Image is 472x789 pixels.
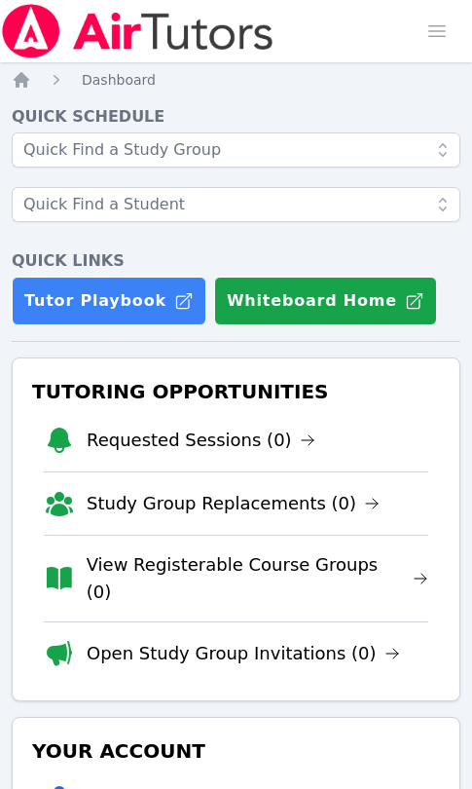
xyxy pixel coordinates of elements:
button: Whiteboard Home [214,277,437,325]
a: Dashboard [82,70,156,90]
h3: Your Account [28,733,444,769]
a: Requested Sessions (0) [87,427,315,454]
h3: Tutoring Opportunities [28,374,444,409]
h4: Quick Links [12,249,460,273]
a: Study Group Replacements (0) [87,490,380,517]
a: Tutor Playbook [12,277,206,325]
input: Quick Find a Student [12,187,460,222]
span: Dashboard [82,72,156,88]
h4: Quick Schedule [12,105,460,129]
a: Open Study Group Invitations (0) [87,640,400,667]
input: Quick Find a Study Group [12,132,460,168]
a: View Registerable Course Groups (0) [87,551,428,606]
nav: Breadcrumb [12,70,460,90]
